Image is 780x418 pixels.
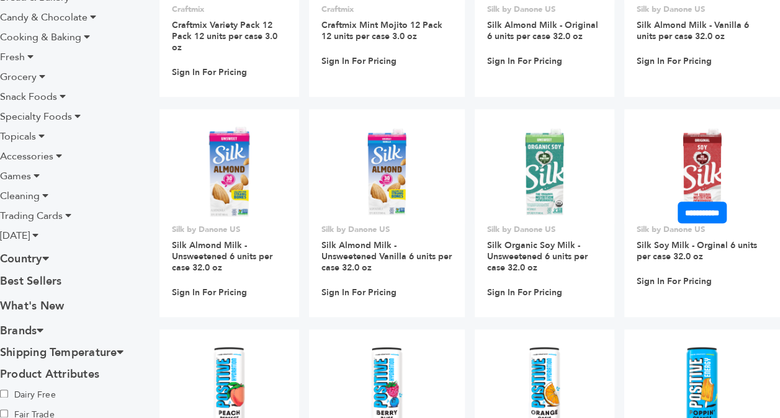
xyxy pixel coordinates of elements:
[637,224,768,235] p: Silk by Danone US
[487,4,602,15] p: Silk by Danone US
[172,4,287,15] p: Craftmix
[487,287,562,298] a: Sign In For Pricing
[637,239,757,262] a: Silk Soy Milk - Orginal 6 units per case 32.0 oz
[487,224,602,235] p: Silk by Danone US
[172,67,247,78] a: Sign In For Pricing
[172,19,277,53] a: Craftmix Variety Pack 12 Pack 12 units per case 3.0 oz
[487,19,598,42] a: Silk Almond Milk - Original 6 units per case 32.0 oz
[487,239,588,273] a: Silk Organic Soy Milk - Unsweetened 6 units per case 32.0 oz
[637,276,712,287] a: Sign In For Pricing
[637,56,712,67] a: Sign In For Pricing
[637,4,768,15] p: Silk by Danone US
[172,224,287,235] p: Silk by Danone US
[321,287,397,298] a: Sign In For Pricing
[321,56,397,67] a: Sign In For Pricing
[321,239,452,273] a: Silk Almond Milk - Unsweetened Vanilla 6 units per case 32.0 oz
[657,127,747,216] img: Silk Soy Milk - Orginal 6 units per case 32.0 oz
[487,56,562,67] a: Sign In For Pricing
[321,4,453,15] p: Craftmix
[321,19,442,42] a: Craftmix Mint Mojito 12 Pack 12 units per case 3.0 oz
[172,287,247,298] a: Sign In For Pricing
[184,127,274,216] img: Silk Almond Milk - Unsweetened 6 units per case 32.0 oz
[342,127,432,216] img: Silk Almond Milk - Unsweetened Vanilla 6 units per case 32.0 oz
[500,127,589,216] img: Silk Organic Soy Milk - Unsweetened 6 units per case 32.0 oz
[321,224,453,235] p: Silk by Danone US
[637,19,749,42] a: Silk Almond Milk - Vanilla 6 units per case 32.0 oz
[172,239,272,273] a: Silk Almond Milk - Unsweetened 6 units per case 32.0 oz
